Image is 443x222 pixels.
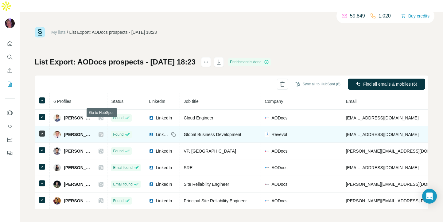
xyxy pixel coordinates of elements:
[5,52,15,63] button: Search
[379,12,391,20] p: 1,020
[156,148,172,154] span: LinkedIn
[363,81,417,87] span: Find all emails & mobiles (6)
[346,115,418,120] span: [EMAIL_ADDRESS][DOMAIN_NAME]
[64,181,92,187] span: [PERSON_NAME]
[265,198,270,203] img: company-logo
[346,165,418,170] span: [EMAIL_ADDRESS][DOMAIN_NAME]
[184,115,213,120] span: Cloud Engineer
[53,164,61,171] img: Avatar
[156,198,172,204] span: LinkedIn
[291,80,345,89] button: Sync all to HubSpot (6)
[64,165,92,171] span: [PERSON_NAME]
[53,197,61,204] img: Avatar
[5,148,15,159] button: Feedback
[265,132,270,137] img: company-logo
[184,182,229,187] span: Site Reliability Engineer
[350,12,365,20] p: 59,849
[271,181,287,187] span: AODocs
[113,181,132,187] span: Email found
[5,38,15,49] button: Quick start
[271,148,287,154] span: AODocs
[113,132,123,137] span: Found
[265,165,270,170] img: company-logo
[401,12,429,20] button: Buy credits
[53,131,61,138] img: Avatar
[113,115,123,121] span: Found
[271,131,287,138] span: Revevol
[5,121,15,132] button: Use Surfe API
[271,198,287,204] span: AODocs
[53,99,71,104] span: 6 Profiles
[346,99,356,104] span: Email
[265,115,270,120] img: company-logo
[53,181,61,188] img: Avatar
[184,165,192,170] span: SRE
[348,79,425,90] button: Find all emails & mobiles (6)
[35,27,45,37] img: Surfe Logo
[422,189,437,204] div: Open Intercom Messenger
[64,148,92,154] span: [PERSON_NAME]
[184,132,241,137] span: Global Business Development
[64,131,92,138] span: [PERSON_NAME]
[156,165,172,171] span: LinkedIn
[53,114,61,122] img: Avatar
[35,57,196,67] h1: List Export: AODocs prospects - [DATE] 18:23
[228,58,271,66] div: Enrichment is done
[265,149,270,154] img: company-logo
[149,198,154,203] img: LinkedIn logo
[346,132,418,137] span: [EMAIL_ADDRESS][DOMAIN_NAME]
[5,79,15,90] button: My lists
[111,99,123,104] span: Status
[5,134,15,145] button: Dashboard
[149,132,154,137] img: LinkedIn logo
[184,198,247,203] span: Principal Site Reliability Engineer
[51,30,66,35] a: My lists
[149,165,154,170] img: LinkedIn logo
[271,115,287,121] span: AODocs
[149,182,154,187] img: LinkedIn logo
[67,29,68,35] li: /
[156,131,169,138] span: LinkedIn
[149,149,154,154] img: LinkedIn logo
[156,115,172,121] span: LinkedIn
[64,198,92,204] span: [PERSON_NAME]
[53,147,61,155] img: Avatar
[265,182,270,187] img: company-logo
[149,99,165,104] span: LinkedIn
[156,181,172,187] span: LinkedIn
[5,107,15,118] button: Use Surfe on LinkedIn
[69,29,157,35] div: List Export: AODocs prospects - [DATE] 18:23
[5,18,15,28] img: Avatar
[184,149,236,154] span: VP, [GEOGRAPHIC_DATA]
[113,148,123,154] span: Found
[201,57,211,67] button: actions
[271,165,287,171] span: AODocs
[113,198,123,204] span: Found
[184,99,198,104] span: Job title
[113,165,132,170] span: Email found
[64,115,92,121] span: [PERSON_NAME]
[5,65,15,76] button: Enrich CSV
[149,115,154,120] img: LinkedIn logo
[265,99,283,104] span: Company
